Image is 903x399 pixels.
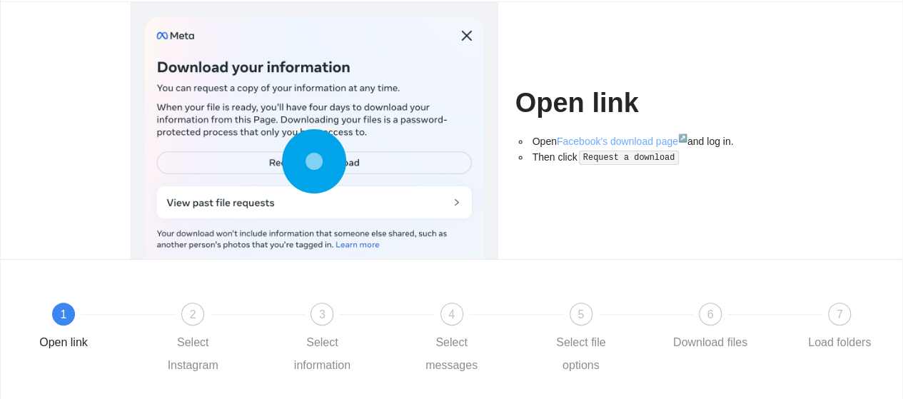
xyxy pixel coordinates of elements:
code: Request a download [579,151,679,165]
div: 6Download files [669,303,798,354]
span: 6 [707,308,713,320]
div: Select information [281,331,363,377]
div: 1Open link [22,303,151,354]
div: Select messages [410,331,493,377]
li: Open and log in. [530,133,773,149]
div: Select file options [540,331,622,377]
span: 2 [190,308,196,320]
a: Facebook's download page↗ [557,136,687,147]
div: Load folders [808,331,871,354]
span: 1 [61,308,67,320]
span: 7 [837,308,843,320]
div: Open link [39,331,88,354]
div: 2Select Instagram [151,303,281,377]
div: 7Load folders [798,303,881,354]
div: Download files [673,331,747,354]
li: Then click [530,149,773,166]
span: 4 [448,308,455,320]
sup: ↗ [678,133,687,142]
h1: Open link [515,86,773,120]
div: Select Instagram [151,331,234,377]
div: 4Select messages [410,303,540,377]
div: 3Select information [281,303,410,377]
span: 3 [319,308,326,320]
span: 5 [577,308,584,320]
div: 5Select file options [540,303,669,377]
